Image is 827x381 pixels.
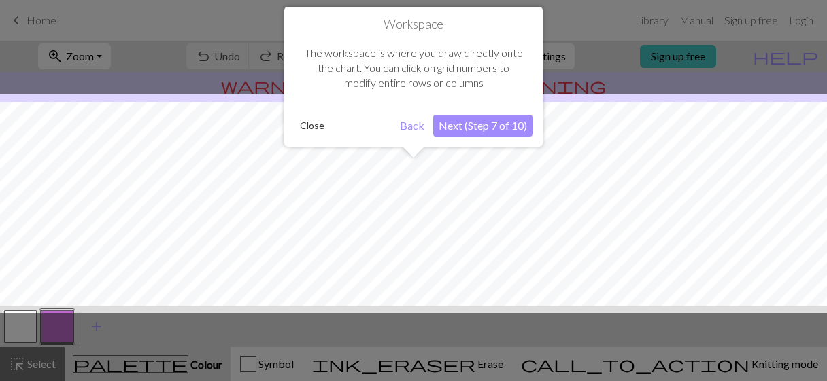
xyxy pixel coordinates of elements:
[284,7,543,147] div: Workspace
[294,17,533,32] h1: Workspace
[394,115,430,137] button: Back
[294,115,330,136] button: Close
[294,32,533,105] div: The workspace is where you draw directly onto the chart. You can click on grid numbers to modify ...
[433,115,533,137] button: Next (Step 7 of 10)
